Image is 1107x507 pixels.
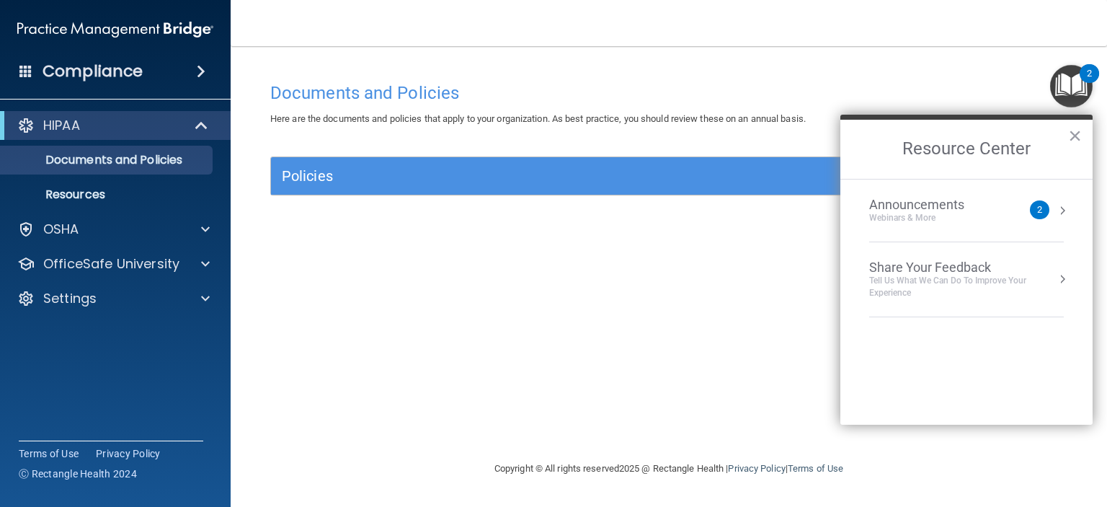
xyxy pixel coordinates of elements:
[1068,124,1082,147] button: Close
[282,164,1056,188] a: Policies
[17,15,213,44] img: PMB logo
[270,84,1067,102] h4: Documents and Policies
[43,117,80,134] p: HIPAA
[869,260,1064,275] div: Share Your Feedback
[19,467,137,481] span: Ⓒ Rectangle Health 2024
[19,446,79,461] a: Terms of Use
[270,113,806,124] span: Here are the documents and policies that apply to your organization. As best practice, you should...
[869,212,993,224] div: Webinars & More
[869,197,993,213] div: Announcements
[43,221,79,238] p: OSHA
[43,255,179,273] p: OfficeSafe University
[1050,65,1093,107] button: Open Resource Center, 2 new notifications
[17,221,210,238] a: OSHA
[96,446,161,461] a: Privacy Policy
[17,255,210,273] a: OfficeSafe University
[1087,74,1092,92] div: 2
[17,117,209,134] a: HIPAA
[43,61,143,81] h4: Compliance
[728,463,785,474] a: Privacy Policy
[406,446,932,492] div: Copyright © All rights reserved 2025 @ Rectangle Health | |
[840,120,1093,179] h2: Resource Center
[282,168,857,184] h5: Policies
[43,290,97,307] p: Settings
[17,290,210,307] a: Settings
[9,153,206,167] p: Documents and Policies
[9,188,206,202] p: Resources
[840,115,1093,425] div: Resource Center
[869,275,1064,299] div: Tell Us What We Can Do to Improve Your Experience
[788,463,843,474] a: Terms of Use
